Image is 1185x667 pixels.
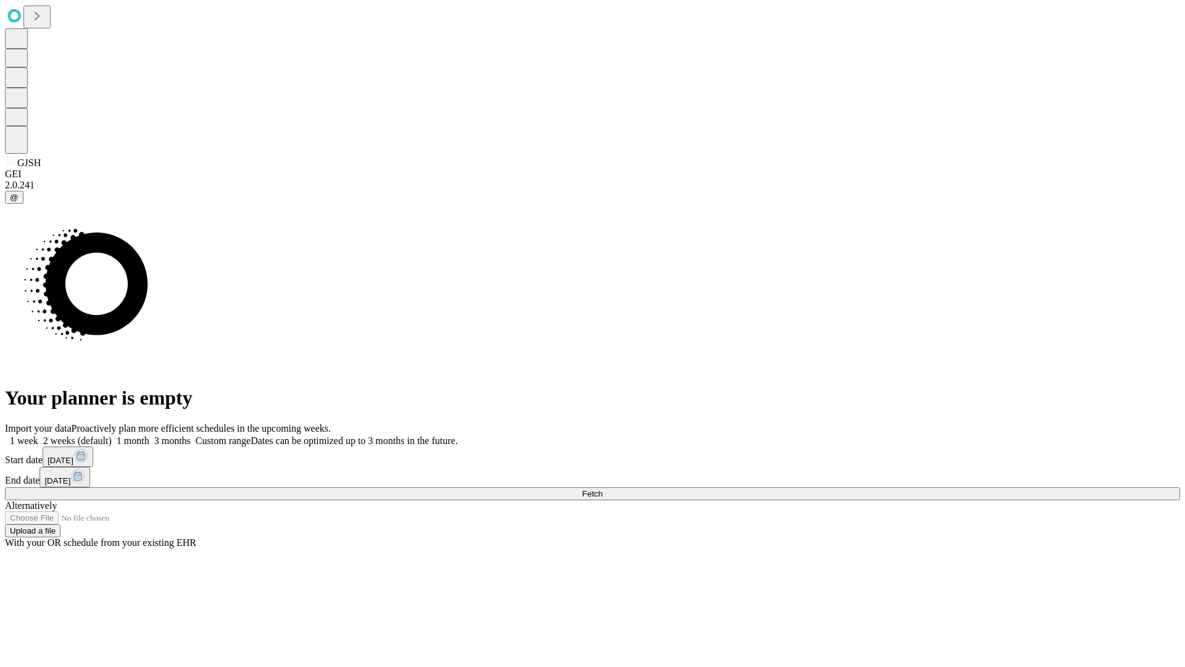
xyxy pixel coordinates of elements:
span: 3 months [154,435,191,446]
span: Dates can be optimized up to 3 months in the future. [251,435,457,446]
div: End date [5,467,1180,487]
span: Custom range [196,435,251,446]
span: 2 weeks (default) [43,435,112,446]
span: [DATE] [44,476,70,485]
button: Upload a file [5,524,60,537]
div: 2.0.241 [5,180,1180,191]
h1: Your planner is empty [5,387,1180,409]
span: Proactively plan more efficient schedules in the upcoming weeks. [72,423,331,434]
span: Import your data [5,423,72,434]
span: @ [10,193,19,202]
div: GEI [5,169,1180,180]
span: Alternatively [5,500,57,511]
span: Fetch [582,489,602,498]
button: [DATE] [39,467,90,487]
span: [DATE] [48,456,73,465]
div: Start date [5,447,1180,467]
span: With your OR schedule from your existing EHR [5,537,196,548]
span: 1 month [117,435,149,446]
span: GJSH [17,157,41,168]
button: @ [5,191,23,204]
button: [DATE] [43,447,93,467]
span: 1 week [10,435,38,446]
button: Fetch [5,487,1180,500]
